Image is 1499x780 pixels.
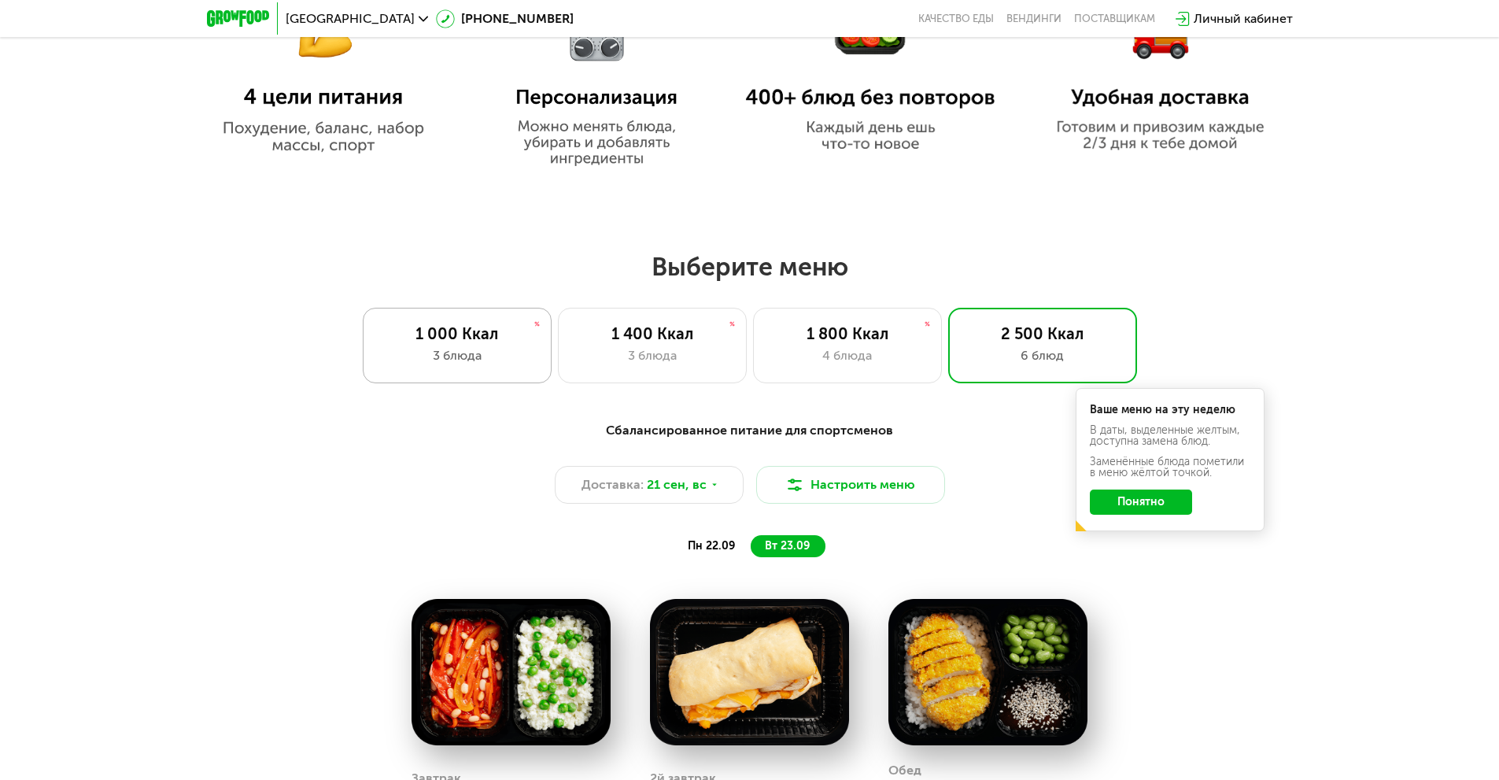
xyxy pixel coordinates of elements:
div: 1 000 Ккал [379,324,535,343]
div: 3 блюда [379,346,535,365]
a: [PHONE_NUMBER] [436,9,574,28]
div: Сбалансированное питание для спортсменов [284,421,1216,441]
span: вт 23.09 [765,539,810,553]
h2: Выберите меню [50,251,1449,283]
div: В даты, выделенные желтым, доступна замена блюд. [1090,425,1250,447]
span: [GEOGRAPHIC_DATA] [286,13,415,25]
div: 3 блюда [574,346,730,365]
div: поставщикам [1074,13,1155,25]
a: Качество еды [918,13,994,25]
button: Понятно [1090,490,1192,515]
button: Настроить меню [756,466,945,504]
div: Ваше меню на эту неделю [1090,405,1250,416]
div: 1 400 Ккал [574,324,730,343]
div: 2 500 Ккал [965,324,1121,343]
div: 4 блюда [770,346,925,365]
span: Доставка: [582,475,644,494]
a: Вендинги [1006,13,1061,25]
div: 1 800 Ккал [770,324,925,343]
span: 21 сен, вс [647,475,707,494]
span: пн 22.09 [688,539,735,553]
div: Личный кабинет [1194,9,1293,28]
div: 6 блюд [965,346,1121,365]
div: Заменённые блюда пометили в меню жёлтой точкой. [1090,457,1250,479]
